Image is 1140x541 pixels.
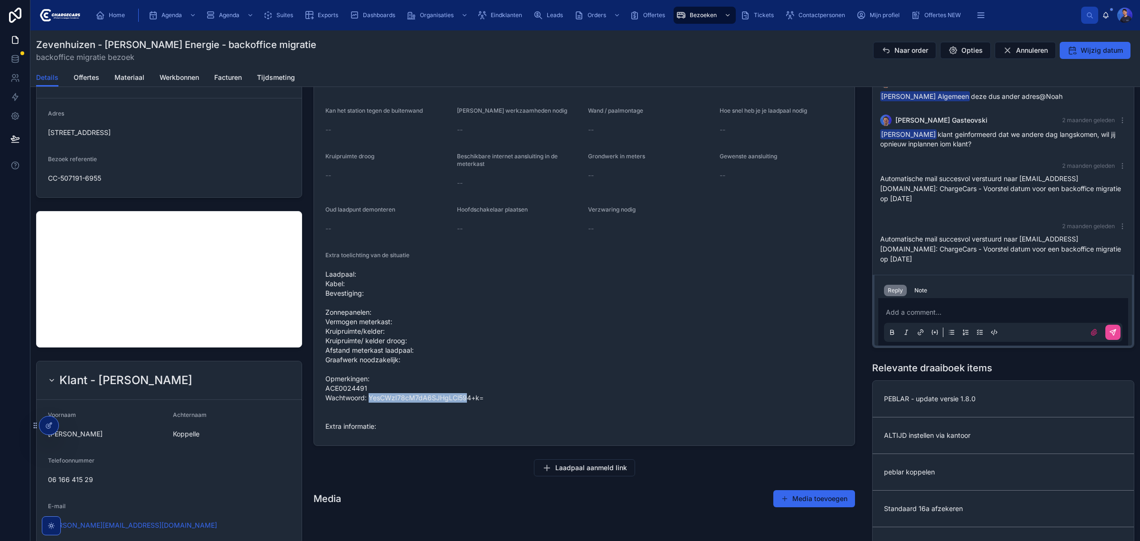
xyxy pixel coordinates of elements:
[93,7,132,24] a: Home
[420,11,454,19] span: Organisaties
[36,38,316,51] h1: Zevenhuizen - [PERSON_NAME] Energie - backoffice migratie
[884,504,1122,513] span: Standaard 16a afzekeren
[924,11,961,19] span: Offertes NEW
[914,287,927,294] div: Note
[325,107,423,114] span: Kan het station tegen de buitenwand
[257,69,295,88] a: Tijdsmeting
[720,171,725,180] span: --
[1062,222,1115,230] span: 2 maanden geleden
[873,417,1134,454] a: ALTIJD instellen via kantoor
[720,125,725,135] span: --
[690,11,717,19] span: Bezoeken
[48,411,76,418] span: Voornaam
[457,107,567,114] span: [PERSON_NAME] werkzaamheden nodig
[895,116,988,125] span: [PERSON_NAME] Gasteovski
[773,490,855,507] button: Media toevoegen
[36,51,316,63] span: backoffice migratie bezoek
[555,463,627,473] span: Laadpaal aanmeld link
[325,171,331,180] span: --
[318,11,338,19] span: Exports
[880,130,1115,148] span: klant geinformeerd dat we andere dag langskomen, wil jij opnieuw inplannen iom klant?
[643,11,665,19] span: Offertes
[873,490,1134,527] a: Standaard 16a afzekeren
[880,174,1126,203] p: Automatische mail succesvol verstuurd naar [EMAIL_ADDRESS][DOMAIN_NAME]: ChargeCars - Voorstel da...
[1062,116,1115,124] span: 2 maanden geleden
[457,224,463,233] span: --
[48,475,290,484] span: 06 166 415 29
[531,7,570,24] a: Leads
[363,11,395,19] span: Dashboards
[48,155,97,163] span: Bezoek referentie
[325,251,409,259] span: Extra toelichting van de situatie
[347,7,402,24] a: Dashboards
[114,69,144,88] a: Materiaal
[74,69,99,88] a: Offertes
[302,7,345,24] a: Exports
[588,11,606,19] span: Orders
[203,7,258,24] a: Agenda
[59,373,192,388] h2: Klant - [PERSON_NAME]
[872,361,992,375] h1: Relevante draaiboek items
[313,492,341,505] h1: Media
[214,69,242,88] a: Facturen
[798,11,845,19] span: Contactpersonen
[48,128,290,137] span: [STREET_ADDRESS]
[674,7,736,24] a: Bezoeken
[325,270,843,431] span: Laadpaal: Kabel: Bevestiging: Zonnepanelen: Vermogen meterkast: Kruipruimte/kelder: Kruipruimte/ ...
[173,411,207,418] span: Achternaam
[995,42,1056,59] button: Annuleren
[219,11,239,19] span: Agenda
[720,153,777,160] span: Gewenste aansluiting
[48,429,165,439] span: [PERSON_NAME]
[884,431,1122,440] span: ALTIJD instellen via kantoor
[940,42,991,59] button: Opties
[588,206,636,213] span: Verzwaring nodig
[873,454,1134,490] a: peblar koppelen
[48,174,290,183] span: CC-507191-6955
[457,125,463,135] span: --
[48,110,64,117] span: Adres
[325,125,331,135] span: --
[1060,42,1130,59] button: Wijzig datum
[457,153,558,167] span: Beschikbare internet aansluiting in de meterkast
[48,521,217,530] a: [PERSON_NAME][EMAIL_ADDRESS][DOMAIN_NAME]
[457,178,463,188] span: --
[161,11,182,19] span: Agenda
[36,69,58,87] a: Details
[1062,162,1115,169] span: 2 maanden geleden
[880,91,970,101] span: [PERSON_NAME] Algemeen
[534,459,635,476] button: Laadpaal aanmeld link
[782,7,852,24] a: Contactpersonen
[873,381,1134,417] a: PEBLAR - update versie 1.8.0
[257,73,295,82] span: Tijdsmeting
[854,7,906,24] a: Mijn profiel
[588,125,594,135] span: --
[588,153,645,160] span: Grondwerk in meters
[214,73,242,82] span: Facturen
[873,42,936,59] button: Naar order
[738,7,780,24] a: Tickets
[588,107,643,114] span: Wand / paalmontage
[1081,46,1123,55] span: Wijzig datum
[475,7,529,24] a: Eindklanten
[547,11,563,19] span: Leads
[571,7,625,24] a: Orders
[884,285,907,296] button: Reply
[260,7,300,24] a: Suites
[38,8,80,23] img: App logo
[754,11,774,19] span: Tickets
[894,46,928,55] span: Naar order
[880,234,1126,264] p: Automatische mail succesvol verstuurd naar [EMAIL_ADDRESS][DOMAIN_NAME]: ChargeCars - Voorstel da...
[627,7,672,24] a: Offertes
[880,129,937,139] span: [PERSON_NAME]
[880,92,1063,100] span: deze dus ander adres@Noah
[911,285,931,296] button: Note
[961,46,983,55] span: Opties
[908,7,968,24] a: Offertes NEW
[588,171,594,180] span: --
[325,206,395,213] span: Oud laadpunt demonteren
[160,73,199,82] span: Werkbonnen
[325,153,374,160] span: Kruipruimte droog
[114,73,144,82] span: Materiaal
[173,429,290,439] span: Koppelle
